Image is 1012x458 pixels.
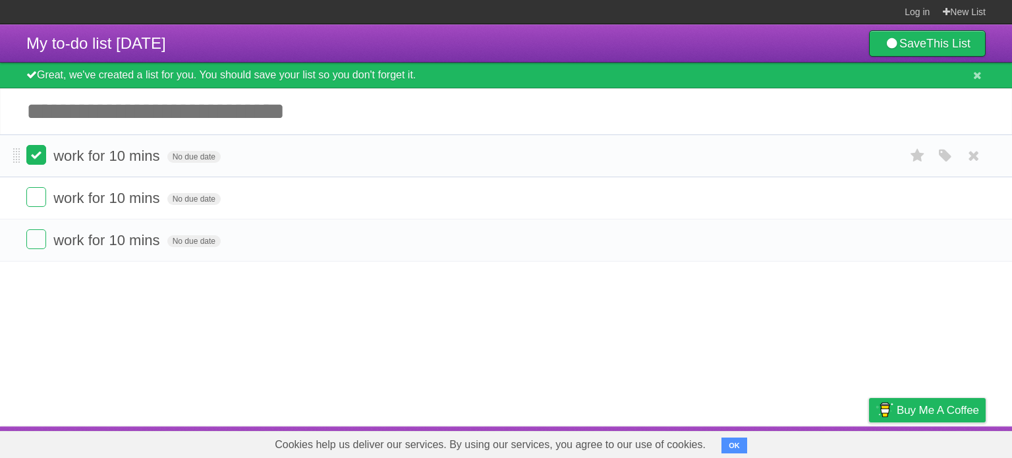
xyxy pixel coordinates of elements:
span: Buy me a coffee [897,399,979,422]
a: Suggest a feature [903,430,986,455]
label: Done [26,187,46,207]
label: Done [26,145,46,165]
b: This List [926,37,970,50]
img: Buy me a coffee [876,399,893,421]
span: No due date [167,151,221,163]
button: OK [721,438,747,453]
a: About [694,430,721,455]
a: Buy me a coffee [869,398,986,422]
span: No due date [167,193,221,205]
a: Developers [737,430,791,455]
label: Done [26,229,46,249]
span: Cookies help us deliver our services. By using our services, you agree to our use of cookies. [262,432,719,458]
span: work for 10 mins [53,148,163,164]
span: My to-do list [DATE] [26,34,166,52]
a: Terms [807,430,836,455]
a: SaveThis List [869,30,986,57]
span: work for 10 mins [53,190,163,206]
span: No due date [167,235,221,247]
a: Privacy [852,430,886,455]
span: work for 10 mins [53,232,163,248]
label: Star task [905,145,930,167]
